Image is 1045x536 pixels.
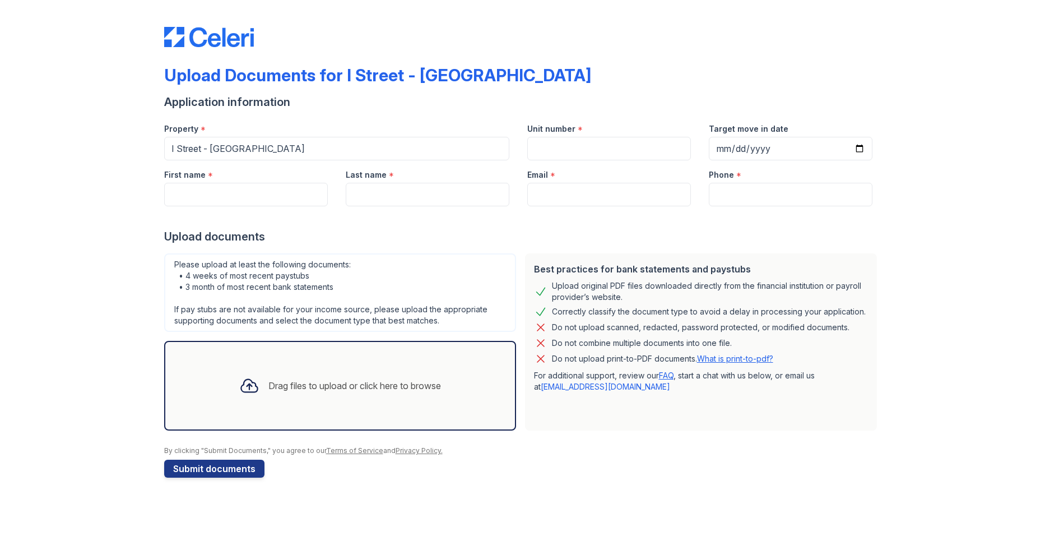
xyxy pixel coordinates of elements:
[164,460,264,478] button: Submit documents
[527,169,548,181] label: Email
[396,446,443,455] a: Privacy Policy.
[164,253,516,332] div: Please upload at least the following documents: • 4 weeks of most recent paystubs • 3 month of mo...
[164,27,254,47] img: CE_Logo_Blue-a8612792a0a2168367f1c8372b55b34899dd931a85d93a1a3d3e32e68fde9ad4.png
[552,305,866,318] div: Correctly classify the document type to avoid a delay in processing your application.
[346,169,387,181] label: Last name
[268,379,441,392] div: Drag files to upload or click here to browse
[164,123,198,135] label: Property
[326,446,383,455] a: Terms of Service
[164,169,206,181] label: First name
[527,123,575,135] label: Unit number
[164,229,881,244] div: Upload documents
[552,353,773,364] p: Do not upload print-to-PDF documents.
[659,371,674,380] a: FAQ
[552,336,732,350] div: Do not combine multiple documents into one file.
[697,354,773,363] a: What is print-to-pdf?
[534,262,868,276] div: Best practices for bank statements and paystubs
[164,65,591,85] div: Upload Documents for I Street - [GEOGRAPHIC_DATA]
[164,94,881,110] div: Application information
[552,321,849,334] div: Do not upload scanned, redacted, password protected, or modified documents.
[164,446,881,455] div: By clicking "Submit Documents," you agree to our and
[709,169,734,181] label: Phone
[541,382,670,391] a: [EMAIL_ADDRESS][DOMAIN_NAME]
[709,123,788,135] label: Target move in date
[534,370,868,392] p: For additional support, review our , start a chat with us below, or email us at
[552,280,868,303] div: Upload original PDF files downloaded directly from the financial institution or payroll provider’...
